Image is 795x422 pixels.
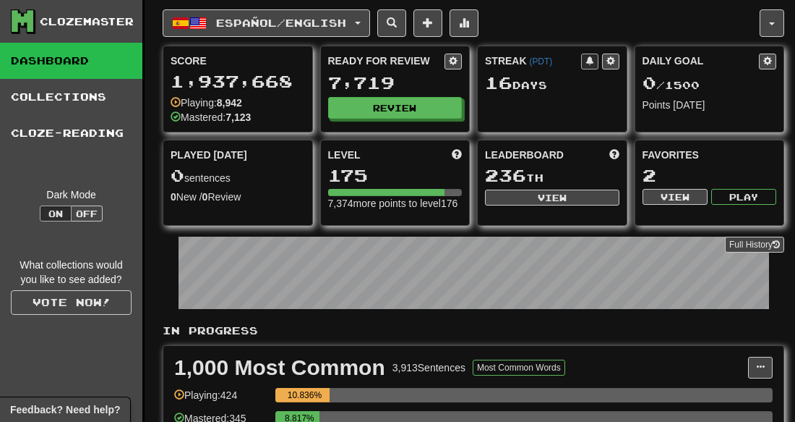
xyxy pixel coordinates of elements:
[643,189,708,205] button: View
[171,190,305,204] div: New / Review
[725,237,784,253] a: Full History
[225,111,251,123] strong: 7,123
[171,96,242,110] div: Playing:
[473,360,565,376] button: Most Common Words
[174,388,268,412] div: Playing: 424
[280,388,329,402] div: 10.836%
[450,9,478,37] button: More stats
[485,148,564,162] span: Leaderboard
[10,402,120,417] span: Open feedback widget
[71,206,103,221] button: Off
[328,97,463,119] button: Review
[485,72,512,93] span: 16
[529,56,552,67] a: (PDT)
[11,258,132,315] div: What collections would you like to see added?
[485,74,619,93] div: Day s
[217,97,242,109] strong: 8,942
[171,148,247,162] span: Played [DATE]
[643,79,700,91] span: / 1500
[40,206,72,221] button: On
[643,72,656,93] span: 0
[485,190,619,206] button: View
[485,165,526,185] span: 236
[643,166,777,185] div: 2
[171,166,305,185] div: sentences
[11,187,132,202] div: Dark Mode
[711,189,776,205] button: Play
[171,191,176,203] strong: 0
[171,72,305,90] div: 1,937,668
[163,9,370,37] button: Español/English
[328,54,445,68] div: Ready for Review
[216,17,346,29] span: Español / English
[328,166,463,185] div: 175
[171,54,305,68] div: Score
[202,191,208,203] strong: 0
[377,9,406,37] button: Search sentences
[643,54,760,69] div: Daily Goal
[40,14,134,29] div: Clozemaster
[485,54,581,68] div: Streak
[171,165,184,185] span: 0
[328,148,361,162] span: Level
[328,196,463,211] div: 7,374 more points to level 176
[643,148,777,162] div: Favorites
[11,290,132,315] a: Vote now!
[452,148,462,162] span: Score more points to level up
[392,360,465,375] div: 3,913 Sentences
[163,324,784,338] p: In Progress
[413,9,442,37] button: Add sentence to collection
[171,110,251,125] div: Mastered:
[609,148,619,162] span: This week in points, UTC
[174,357,385,379] div: 1,000 Most Common
[485,166,619,185] div: th
[643,98,777,112] div: Points [DATE]
[328,74,463,92] div: 7,719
